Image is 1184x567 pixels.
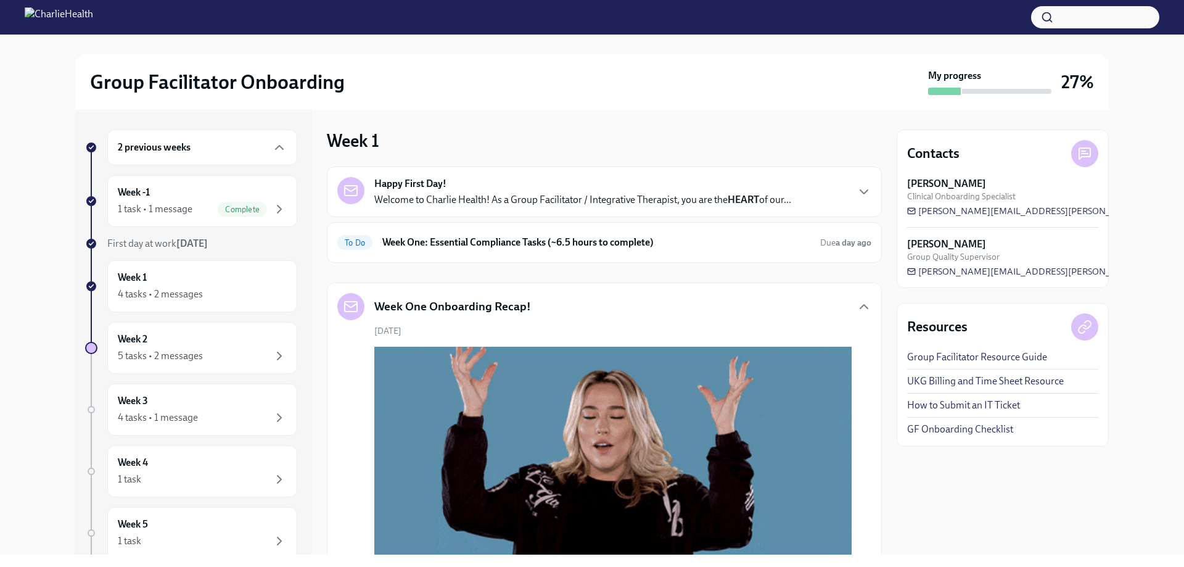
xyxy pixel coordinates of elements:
strong: My progress [928,69,981,83]
a: Week 25 tasks • 2 messages [85,322,297,374]
strong: HEART [728,194,759,205]
strong: [DATE] [176,238,208,249]
span: Group Quality Supervisor [907,251,1000,263]
strong: [PERSON_NAME] [907,177,986,191]
div: 1 task [118,473,141,486]
h6: Week 2 [118,333,147,346]
a: How to Submit an IT Ticket [907,399,1020,412]
div: 4 tasks • 1 message [118,411,198,424]
h4: Contacts [907,144,960,163]
a: Group Facilitator Resource Guide [907,350,1047,364]
img: CharlieHealth [25,7,93,27]
h5: Week One Onboarding Recap! [374,299,531,315]
h3: 27% [1061,71,1094,93]
span: [DATE] [374,325,401,337]
a: First day at work[DATE] [85,237,297,250]
h3: Week 1 [327,130,379,152]
span: Due [820,238,871,248]
h6: 2 previous weeks [118,141,191,154]
h6: Week One: Essential Compliance Tasks (~6.5 hours to complete) [382,236,810,249]
span: October 6th, 2025 09:00 [820,237,871,249]
div: 1 task • 1 message [118,202,192,216]
span: Clinical Onboarding Specialist [907,191,1016,202]
div: 5 tasks • 2 messages [118,349,203,363]
strong: Happy First Day! [374,177,446,191]
h6: Week 1 [118,271,147,284]
a: Week 51 task [85,507,297,559]
h6: Week 3 [118,394,148,408]
h6: Week -1 [118,186,150,199]
a: Week 14 tasks • 2 messages [85,260,297,312]
h2: Group Facilitator Onboarding [90,70,345,94]
div: 4 tasks • 2 messages [118,288,203,301]
div: 2 previous weeks [107,130,297,165]
div: 1 task [118,534,141,548]
a: GF Onboarding Checklist [907,423,1013,436]
h4: Resources [907,318,968,336]
a: UKG Billing and Time Sheet Resource [907,375,1064,388]
a: To DoWeek One: Essential Compliance Tasks (~6.5 hours to complete)Duea day ago [337,233,871,252]
span: First day at work [107,238,208,249]
a: Week 41 task [85,445,297,497]
h6: Week 4 [118,456,148,470]
a: Week -11 task • 1 messageComplete [85,175,297,227]
p: Welcome to Charlie Health! As a Group Facilitator / Integrative Therapist, you are the of our... [374,193,791,207]
a: Week 34 tasks • 1 message [85,384,297,436]
span: Complete [218,205,267,214]
strong: a day ago [836,238,871,248]
span: To Do [337,238,372,247]
strong: [PERSON_NAME] [907,238,986,251]
h6: Week 5 [118,518,148,531]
